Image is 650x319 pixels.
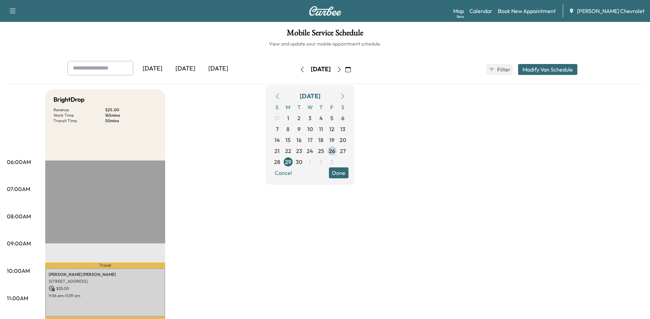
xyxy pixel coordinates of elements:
p: 165 mins [105,113,157,118]
p: 50 mins [105,118,157,124]
span: 16 [296,136,302,144]
span: [PERSON_NAME] Chevrolet [577,7,645,15]
p: Transit Time [53,118,105,124]
span: 14 [274,136,280,144]
div: [DATE] [169,61,202,77]
span: 1 [287,114,289,122]
p: 9:54 am - 11:39 am [49,293,162,298]
span: T [294,102,305,113]
span: Filter [497,65,510,74]
span: 3 [308,114,311,122]
span: 25 [318,147,324,155]
span: 2 [297,114,301,122]
span: 31 [274,114,280,122]
span: W [305,102,316,113]
span: 17 [308,136,312,144]
span: 6 [341,114,344,122]
span: S [338,102,348,113]
span: 19 [329,136,334,144]
a: Calendar [469,7,492,15]
span: 22 [285,147,291,155]
p: $ 25.00 [49,285,162,292]
a: Book New Appointment [498,7,556,15]
span: 3 [330,158,333,166]
span: 29 [285,158,291,166]
button: Done [329,167,348,178]
span: M [283,102,294,113]
span: 28 [274,158,280,166]
p: Work Time [53,113,105,118]
div: [DATE] [300,91,320,101]
p: [STREET_ADDRESS] [49,279,162,284]
span: 23 [296,147,302,155]
div: Beta [457,14,464,19]
span: 20 [340,136,346,144]
h6: View and update your mobile appointment schedule. [7,40,643,47]
p: 06:00AM [7,158,31,166]
span: 12 [329,125,334,133]
div: [DATE] [136,61,169,77]
p: 09:00AM [7,239,31,247]
span: 15 [285,136,291,144]
span: 24 [307,147,313,155]
p: Travel [45,263,165,268]
span: 26 [329,147,335,155]
span: 30 [296,158,302,166]
p: 11:00AM [7,294,28,302]
span: F [327,102,338,113]
span: 2 [319,158,322,166]
h5: BrightDrop [53,95,85,104]
span: 10 [307,125,313,133]
span: 21 [274,147,280,155]
span: 18 [318,136,323,144]
span: 1 [309,158,311,166]
div: [DATE] [311,65,331,74]
button: Modify Van Schedule [518,64,577,75]
span: 5 [330,114,333,122]
span: 4 [319,114,323,122]
p: 08:00AM [7,212,31,220]
span: 7 [276,125,279,133]
button: Filter [486,64,513,75]
span: T [316,102,327,113]
a: MapBeta [453,7,464,15]
p: $ 25.00 [105,107,157,113]
button: Cancel [272,167,295,178]
span: 8 [286,125,290,133]
span: S [272,102,283,113]
div: [DATE] [202,61,235,77]
p: 07:00AM [7,185,30,193]
p: Revenue [53,107,105,113]
p: [PERSON_NAME] [PERSON_NAME] [49,272,162,277]
h1: Mobile Service Schedule [7,29,643,40]
span: 13 [340,125,345,133]
p: 10:00AM [7,267,30,275]
img: Curbee Logo [309,6,342,16]
span: 11 [319,125,323,133]
span: 27 [340,147,346,155]
span: 9 [297,125,301,133]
